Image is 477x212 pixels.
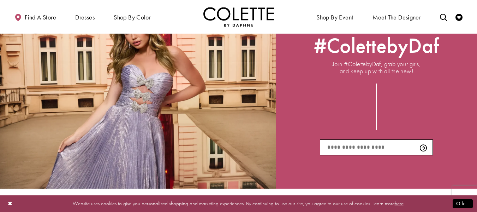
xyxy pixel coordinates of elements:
a: Visit Home Page [203,7,274,27]
a: here [395,200,404,207]
a: Toggle search [438,7,449,27]
span: Shop by color [114,14,151,21]
img: Colette by Daphne [203,7,274,27]
span: Shop By Event [316,14,353,21]
a: Meet the designer [371,7,423,27]
a: Opens in new tab [314,36,439,55]
button: Close Dialog [4,197,16,210]
a: Find a store [13,7,58,27]
button: Submit Dialog [453,199,473,208]
form: Subscribe form [320,139,433,155]
span: Meet the designer [372,14,421,21]
span: Find a store [25,14,56,21]
input: Enter Email Address [320,139,433,155]
a: Check Wishlist [454,7,464,27]
p: Website uses cookies to give you personalized shopping and marketing experiences. By continuing t... [51,199,426,208]
span: Dresses [73,7,96,27]
span: Shop By Event [315,7,355,27]
span: Dresses [75,14,95,21]
span: Join #ColettebyDaf, grab your girls, and keep up with all the new! [333,61,421,75]
button: Submit Subscribe [414,139,433,155]
span: Shop by color [112,7,153,27]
